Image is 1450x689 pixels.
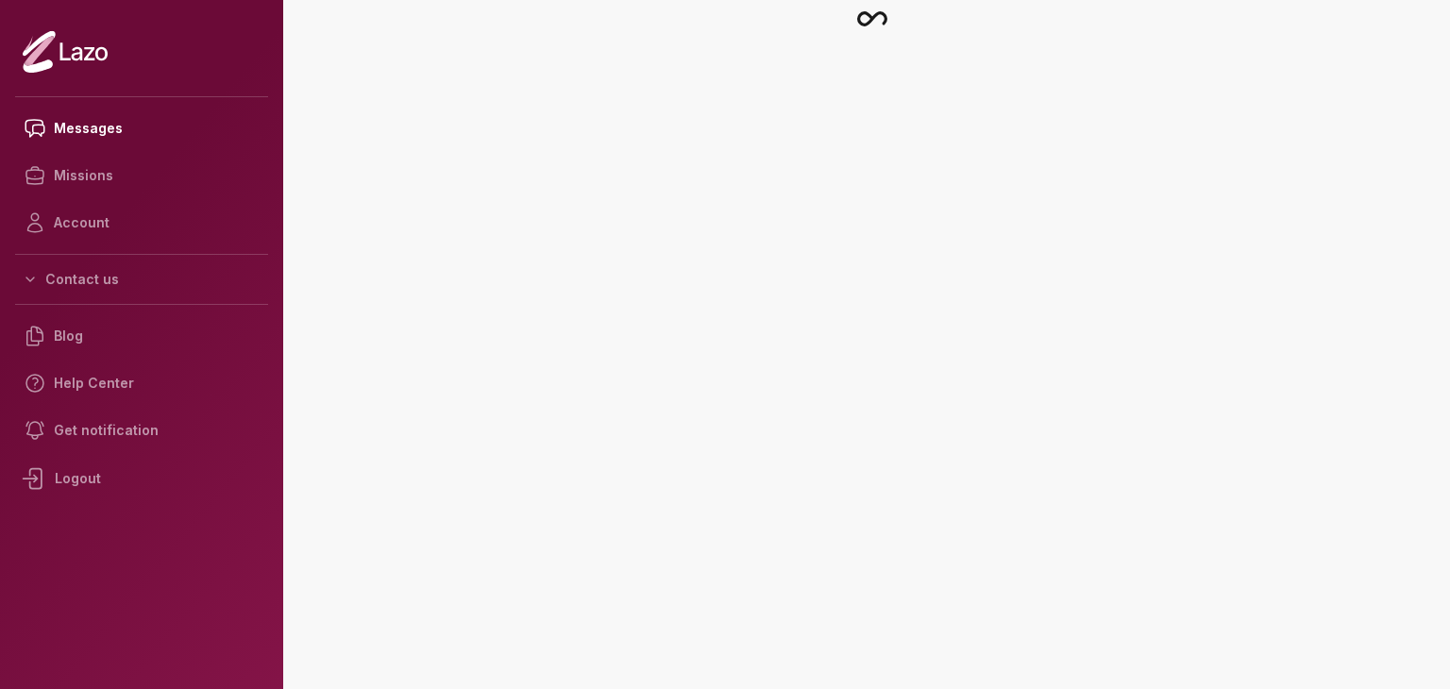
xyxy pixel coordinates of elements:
[15,407,268,454] a: Get notification
[15,454,268,503] div: Logout
[15,105,268,152] a: Messages
[15,312,268,360] a: Blog
[15,152,268,199] a: Missions
[15,262,268,296] button: Contact us
[15,360,268,407] a: Help Center
[15,199,268,246] a: Account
